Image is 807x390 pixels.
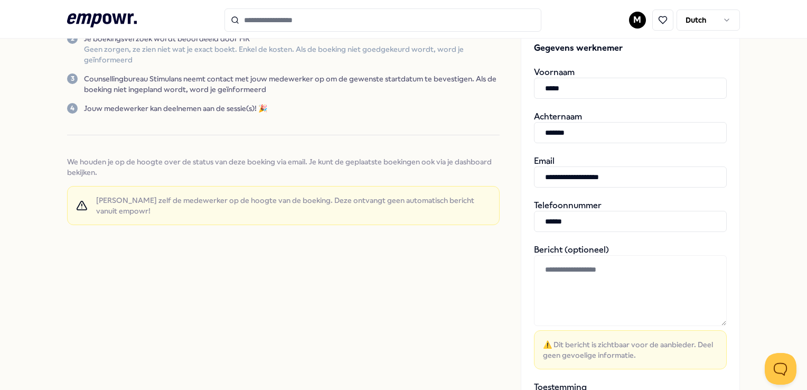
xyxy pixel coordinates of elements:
[765,353,796,385] iframe: Help Scout Beacon - Open
[534,156,727,188] div: Email
[67,156,499,178] span: We houden je op de hoogte over de status van deze boeking via email. Je kunt de geplaatste boekin...
[534,200,727,232] div: Telefoonnummer
[84,44,499,65] p: Geen zorgen, ze zien niet wat je exact boekt. Enkel de kosten. Als de boeking niet goedgekeurd wo...
[67,33,78,44] div: 2
[84,73,499,95] p: Counsellingbureau Stimulans neemt contact met jouw medewerker op om de gewenste startdatum te bev...
[84,33,499,44] p: Je boekingsverzoek wordt beoordeeld door HR
[534,245,727,369] div: Bericht (optioneel)
[534,42,727,54] span: Gegevens werknemer
[67,73,78,84] div: 3
[67,103,78,114] div: 4
[84,103,267,114] p: Jouw medewerker kan deelnemen aan de sessie(s)! 🎉
[96,195,491,216] span: [PERSON_NAME] zelf de medewerker op de hoogte van de boeking. Deze ontvangt geen automatisch beri...
[543,339,718,360] span: ⚠️ Dit bericht is zichtbaar voor de aanbieder. Deel geen gevoelige informatie.
[629,12,646,29] button: M
[224,8,541,32] input: Search for products, categories or subcategories
[534,112,727,143] div: Achternaam
[534,67,727,99] div: Voornaam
